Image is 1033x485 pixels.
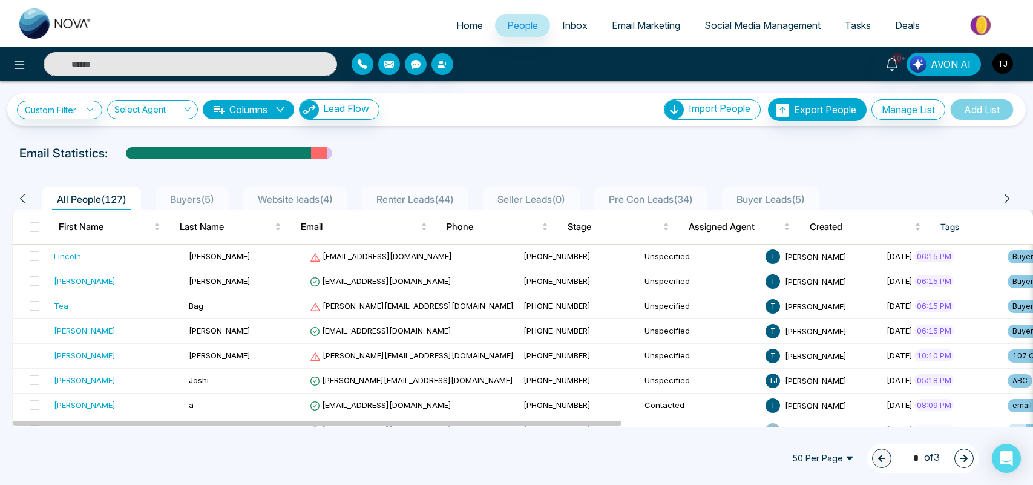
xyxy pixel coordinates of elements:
[640,394,761,418] td: Contacted
[523,301,591,311] span: [PHONE_NUMBER]
[689,102,750,114] span: Import People
[19,8,92,39] img: Nova CRM Logo
[692,14,833,37] a: Social Media Management
[562,19,588,31] span: Inbox
[189,301,203,311] span: Bag
[310,400,451,410] span: [EMAIL_ADDRESS][DOMAIN_NAME]
[54,399,116,411] div: [PERSON_NAME]
[180,220,272,234] span: Last Name
[766,374,780,388] span: T J
[323,102,369,114] span: Lead Flow
[679,210,800,244] th: Assigned Agent
[189,375,209,385] span: Joshi
[766,349,780,363] span: T
[810,220,913,234] span: Created
[910,56,926,73] img: Lead Flow
[895,19,920,31] span: Deals
[189,326,251,335] span: [PERSON_NAME]
[54,325,116,337] div: [PERSON_NAME]
[785,301,847,311] span: [PERSON_NAME]
[887,375,913,385] span: [DATE]
[704,19,821,31] span: Social Media Management
[54,250,81,262] div: Lincoln
[612,19,680,31] span: Email Marketing
[887,301,913,311] span: [DATE]
[49,210,170,244] th: First Name
[914,374,954,386] span: 05:18 PM
[877,53,907,74] a: 10+
[19,144,108,162] p: Email Statistics:
[495,14,550,37] a: People
[301,220,418,234] span: Email
[768,98,867,121] button: Export People
[907,53,981,76] button: AVON AI
[785,326,847,335] span: [PERSON_NAME]
[604,193,698,205] span: Pre Con Leads ( 34 )
[887,276,913,286] span: [DATE]
[992,444,1021,473] div: Open Intercom Messenger
[54,349,116,361] div: [PERSON_NAME]
[523,375,591,385] span: [PHONE_NUMBER]
[784,449,862,468] span: 50 Per Page
[54,300,68,312] div: Tea
[833,14,883,37] a: Tasks
[785,400,847,410] span: [PERSON_NAME]
[444,14,495,37] a: Home
[732,193,810,205] span: Buyer Leads ( 5 )
[640,418,761,443] td: New Lead
[299,99,379,120] button: Lead Flow
[310,251,452,261] span: [EMAIL_ADDRESS][DOMAIN_NAME]
[170,210,291,244] th: Last Name
[914,300,954,312] span: 06:15 PM
[507,19,538,31] span: People
[189,400,194,410] span: a
[766,249,780,264] span: T
[640,294,761,319] td: Unspecified
[766,299,780,314] span: T
[914,325,954,337] span: 06:15 PM
[914,349,954,361] span: 10:10 PM
[938,12,1026,39] img: Market-place.gif
[766,398,780,413] span: T
[794,104,856,116] span: Export People
[640,369,761,394] td: Unspecified
[931,57,971,71] span: AVON AI
[550,14,600,37] a: Inbox
[523,326,591,335] span: [PHONE_NUMBER]
[887,400,913,410] span: [DATE]
[456,19,483,31] span: Home
[558,210,679,244] th: Stage
[689,220,781,234] span: Assigned Agent
[887,251,913,261] span: [DATE]
[640,344,761,369] td: Unspecified
[310,375,513,385] span: [PERSON_NAME][EMAIL_ADDRESS][DOMAIN_NAME]
[372,193,459,205] span: Renter Leads ( 44 )
[189,276,251,286] span: [PERSON_NAME]
[914,275,954,287] span: 06:15 PM
[887,351,913,360] span: [DATE]
[992,53,1013,74] img: User Avatar
[640,319,761,344] td: Unspecified
[800,210,931,244] th: Created
[640,269,761,294] td: Unspecified
[493,193,570,205] span: Seller Leads ( 0 )
[892,53,903,64] span: 10+
[785,251,847,261] span: [PERSON_NAME]
[871,99,945,120] button: Manage List
[275,105,285,114] span: down
[52,193,131,205] span: All People ( 127 )
[165,193,219,205] span: Buyers ( 5 )
[640,245,761,269] td: Unspecified
[883,14,932,37] a: Deals
[914,250,954,262] span: 06:15 PM
[203,100,294,119] button: Columnsdown
[785,276,847,286] span: [PERSON_NAME]
[54,374,116,386] div: [PERSON_NAME]
[310,276,451,286] span: [EMAIL_ADDRESS][DOMAIN_NAME]
[300,100,319,119] img: Lead Flow
[59,220,151,234] span: First Name
[310,301,514,311] span: [PERSON_NAME][EMAIL_ADDRESS][DOMAIN_NAME]
[1008,374,1032,388] span: ABC
[523,351,591,360] span: [PHONE_NUMBER]
[523,400,591,410] span: [PHONE_NUMBER]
